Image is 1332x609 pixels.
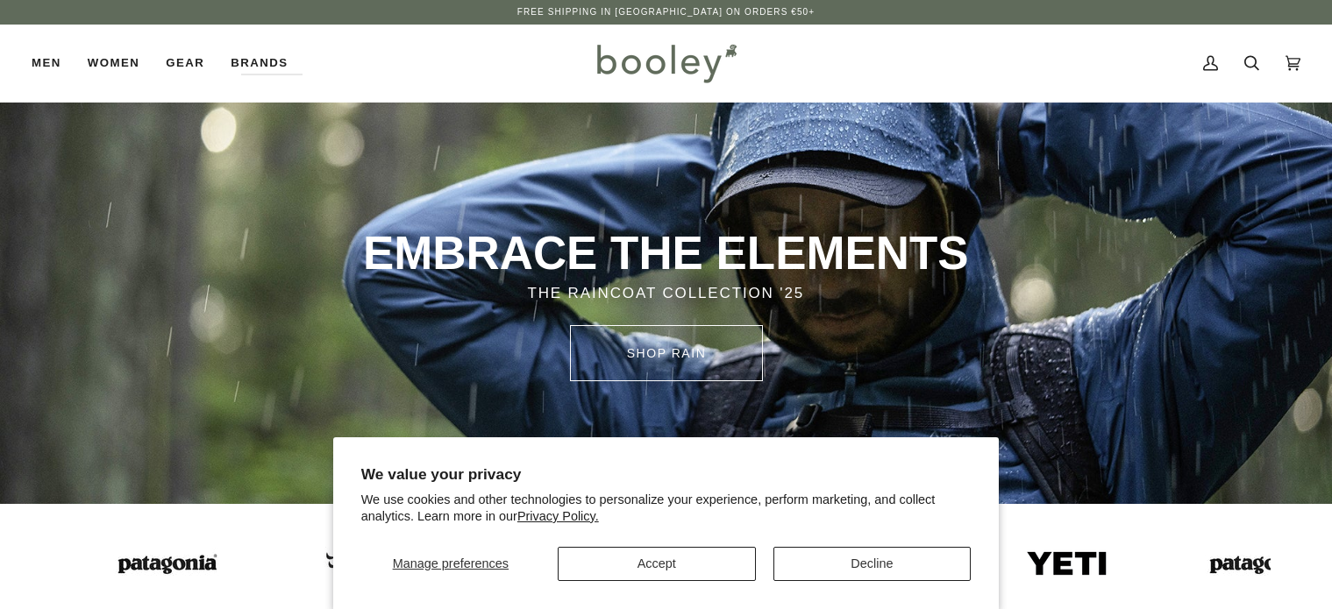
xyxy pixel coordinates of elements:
[361,465,972,484] h2: We value your privacy
[773,547,972,581] button: Decline
[88,54,139,72] span: Women
[570,325,763,381] a: SHOP rain
[166,54,204,72] span: Gear
[231,54,288,72] span: Brands
[361,547,540,581] button: Manage preferences
[558,547,756,581] button: Accept
[393,556,509,570] span: Manage preferences
[274,224,1058,282] p: EMBRACE THE ELEMENTS
[274,282,1058,305] p: THE RAINCOAT COLLECTION '25
[75,25,153,102] a: Women
[589,38,743,89] img: Booley
[361,492,972,525] p: We use cookies and other technologies to personalize your experience, perform marketing, and coll...
[517,509,599,523] a: Privacy Policy.
[217,25,301,102] a: Brands
[517,5,815,19] p: Free Shipping in [GEOGRAPHIC_DATA] on Orders €50+
[153,25,217,102] a: Gear
[32,54,61,72] span: Men
[32,25,75,102] a: Men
